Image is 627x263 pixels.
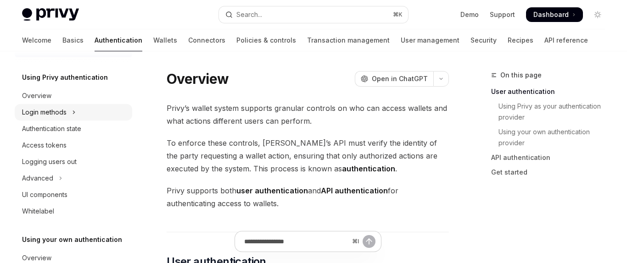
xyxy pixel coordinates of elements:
[307,29,390,51] a: Transaction management
[544,29,588,51] a: API reference
[22,90,51,101] div: Overview
[167,137,449,175] span: To enforce these controls, [PERSON_NAME]’s API must verify the identity of the party requesting a...
[62,29,84,51] a: Basics
[491,84,612,99] a: User authentication
[22,173,53,184] div: Advanced
[363,235,375,248] button: Send message
[153,29,177,51] a: Wallets
[15,88,132,104] a: Overview
[15,137,132,153] a: Access tokens
[15,104,132,121] button: Toggle Login methods section
[15,153,132,170] a: Logging users out
[470,29,497,51] a: Security
[15,170,132,186] button: Toggle Advanced section
[491,125,612,150] a: Using your own authentication provider
[526,7,583,22] a: Dashboard
[15,121,132,137] a: Authentication state
[219,6,409,23] button: Open search
[236,9,262,20] div: Search...
[321,186,388,195] strong: API authentication
[22,8,79,21] img: light logo
[22,206,54,217] div: Whitelabel
[167,184,449,210] span: Privy supports both and for authenticating access to wallets.
[401,29,459,51] a: User management
[95,29,142,51] a: Authentication
[22,72,108,83] h5: Using Privy authentication
[22,140,67,151] div: Access tokens
[500,70,542,81] span: On this page
[533,10,569,19] span: Dashboard
[22,189,67,200] div: UI components
[236,186,308,195] strong: user authentication
[372,74,428,83] span: Open in ChatGPT
[22,234,122,245] h5: Using your own authentication
[491,99,612,125] a: Using Privy as your authentication provider
[15,186,132,203] a: UI components
[22,29,51,51] a: Welcome
[393,11,403,18] span: ⌘ K
[460,10,479,19] a: Demo
[236,29,296,51] a: Policies & controls
[167,102,449,127] span: Privy’s wallet system supports granular controls on who can access wallets and what actions diffe...
[342,164,395,173] strong: authentication
[188,29,225,51] a: Connectors
[22,107,67,118] div: Login methods
[167,71,229,87] h1: Overview
[490,10,515,19] a: Support
[22,123,81,134] div: Authentication state
[508,29,533,51] a: Recipes
[15,203,132,219] a: Whitelabel
[22,156,77,167] div: Logging users out
[244,231,348,252] input: Ask a question...
[491,150,612,165] a: API authentication
[590,7,605,22] button: Toggle dark mode
[491,165,612,180] a: Get started
[355,71,433,87] button: Open in ChatGPT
